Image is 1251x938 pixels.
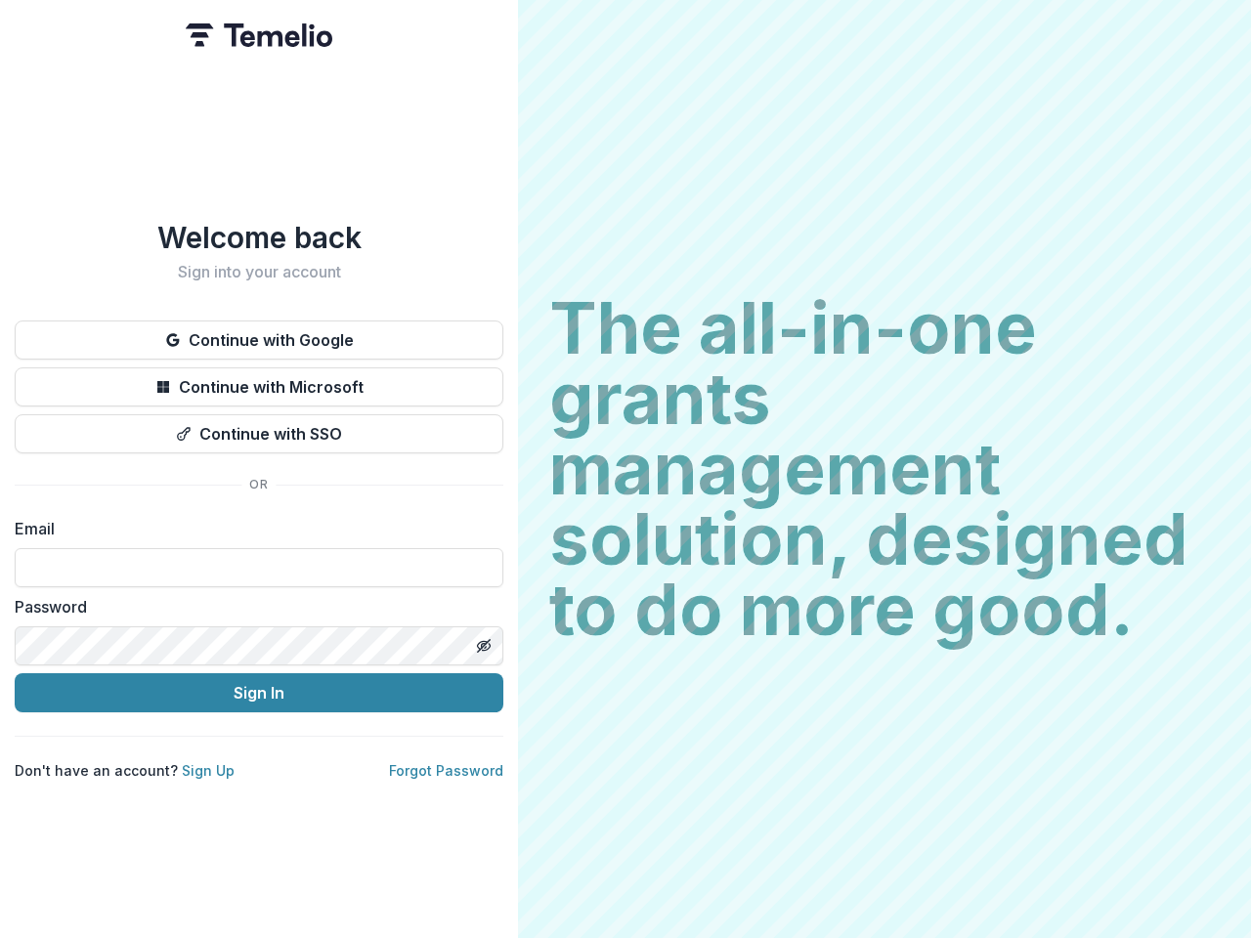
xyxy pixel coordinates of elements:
[15,263,503,281] h2: Sign into your account
[15,414,503,453] button: Continue with SSO
[15,760,235,781] p: Don't have an account?
[186,23,332,47] img: Temelio
[15,595,492,618] label: Password
[389,762,503,779] a: Forgot Password
[182,762,235,779] a: Sign Up
[15,517,492,540] label: Email
[15,673,503,712] button: Sign In
[15,367,503,406] button: Continue with Microsoft
[468,630,499,661] button: Toggle password visibility
[15,220,503,255] h1: Welcome back
[15,320,503,360] button: Continue with Google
